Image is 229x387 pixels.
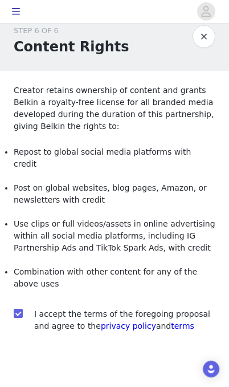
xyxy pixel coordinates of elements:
[14,25,129,37] div: STEP 6 OF 6
[14,266,215,290] li: Combination with other content for any of the above uses
[201,2,211,21] div: avatar
[14,37,129,57] h1: Content Rights
[14,146,215,170] li: Repost to global social media platforms with credit
[14,84,215,132] p: Creator retains ownership of content and grants Belkin a royalty-free license for all branded med...
[34,309,210,330] span: I accept the terms of the foregoing proposal and agree to the and
[203,361,219,377] div: Open Intercom Messenger
[14,218,215,254] li: Use clips or full videos/assets in online advertising within all social media platforms, includin...
[171,321,194,330] a: terms
[14,182,215,206] li: Post on global websites, blog pages, Amazon, or newsletters with credit
[101,321,156,330] a: privacy policy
